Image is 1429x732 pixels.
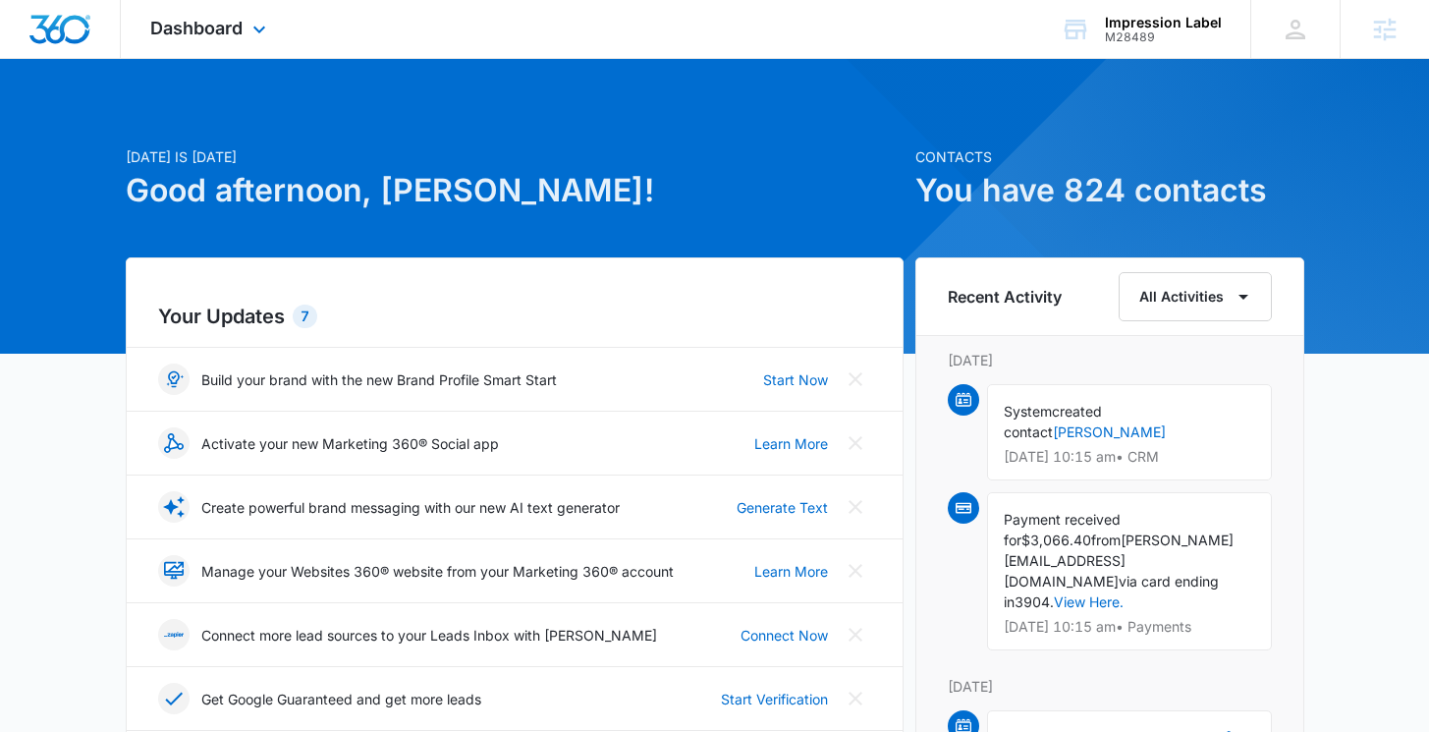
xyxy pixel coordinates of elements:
[126,146,904,167] p: [DATE] is [DATE]
[948,676,1272,697] p: [DATE]
[737,497,828,518] a: Generate Text
[754,433,828,454] a: Learn More
[840,555,871,587] button: Close
[1105,30,1222,44] div: account id
[915,146,1304,167] p: Contacts
[840,364,871,395] button: Close
[1105,15,1222,30] div: account name
[1004,403,1052,420] span: System
[1004,511,1121,548] span: Payment received for
[721,689,828,709] a: Start Verification
[201,433,499,454] p: Activate your new Marketing 360® Social app
[763,369,828,390] a: Start Now
[840,427,871,459] button: Close
[201,561,674,582] p: Manage your Websites 360® website from your Marketing 360® account
[840,491,871,523] button: Close
[293,305,317,328] div: 7
[1004,552,1126,590] span: [EMAIL_ADDRESS][DOMAIN_NAME]
[915,167,1304,214] h1: You have 824 contacts
[158,302,871,331] h2: Your Updates
[1121,532,1234,548] span: [PERSON_NAME]
[201,689,481,709] p: Get Google Guaranteed and get more leads
[840,619,871,650] button: Close
[1004,620,1255,634] p: [DATE] 10:15 am • Payments
[201,369,557,390] p: Build your brand with the new Brand Profile Smart Start
[1119,272,1272,321] button: All Activities
[1053,423,1166,440] a: [PERSON_NAME]
[1054,593,1124,610] a: View Here.
[1091,532,1121,548] span: from
[1004,403,1102,440] span: created contact
[948,350,1272,370] p: [DATE]
[840,683,871,714] button: Close
[201,625,657,646] p: Connect more lead sources to your Leads Inbox with [PERSON_NAME]
[201,497,620,518] p: Create powerful brand messaging with our new AI text generator
[1015,593,1054,610] span: 3904.
[1004,450,1255,464] p: [DATE] 10:15 am • CRM
[150,18,243,38] span: Dashboard
[1021,532,1091,548] span: $3,066.40
[741,625,828,646] a: Connect Now
[126,167,904,214] h1: Good afternoon, [PERSON_NAME]!
[948,285,1062,309] h6: Recent Activity
[754,561,828,582] a: Learn More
